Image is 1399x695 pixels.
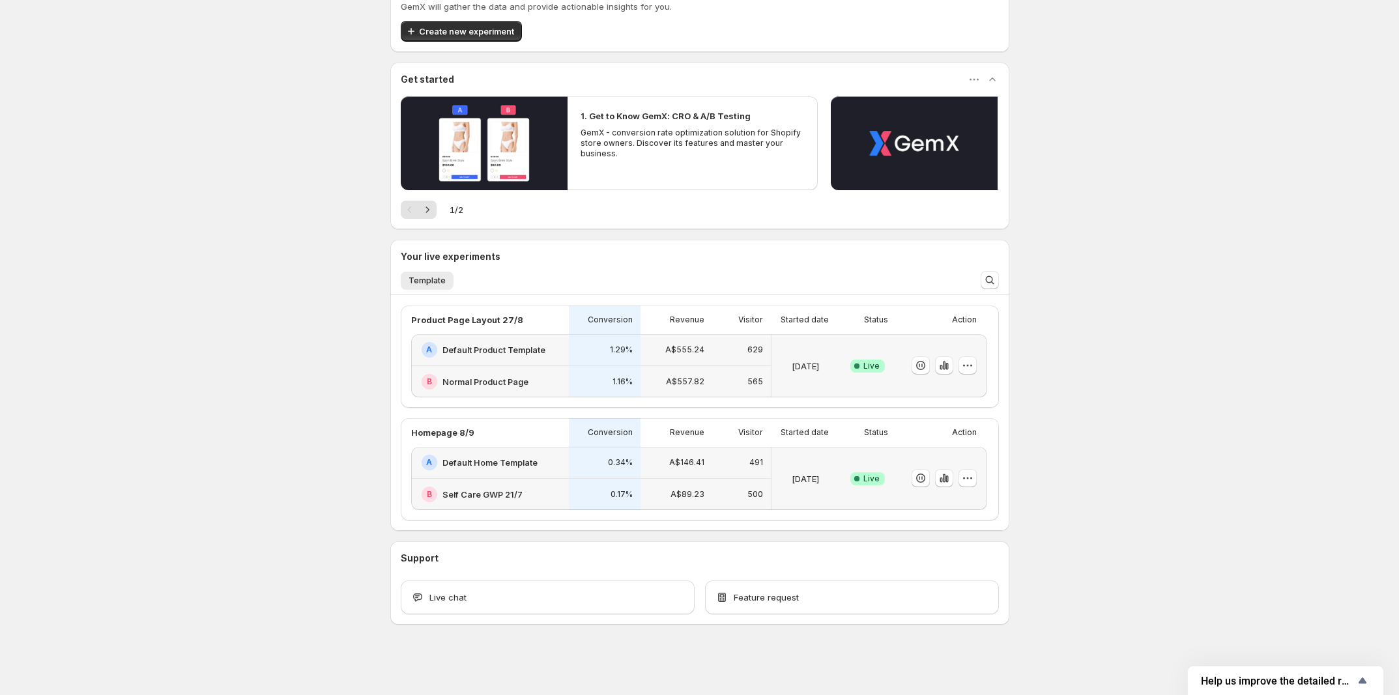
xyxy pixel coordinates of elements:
h2: Default Home Template [442,456,538,469]
p: Started date [781,315,829,325]
p: Visitor [738,427,763,438]
p: Action [952,427,977,438]
p: 1.29% [610,345,633,355]
h2: Self Care GWP 21/7 [442,488,523,501]
button: Play video [401,96,568,190]
p: 565 [747,376,763,387]
p: Revenue [670,315,704,325]
p: 629 [747,345,763,355]
span: Live [863,474,880,484]
span: Help us improve the detailed report for A/B campaigns [1201,675,1355,687]
p: Product Page Layout 27/8 [411,313,523,326]
p: Action [952,315,977,325]
button: Create new experiment [401,21,522,42]
p: Conversion [588,315,633,325]
p: 0.34% [608,457,633,468]
span: Create new experiment [419,25,514,38]
h2: A [426,457,432,468]
button: Play video [831,96,998,190]
h2: A [426,345,432,355]
p: A$557.82 [666,376,704,387]
p: GemX - conversion rate optimization solution for Shopify store owners. Discover its features and ... [581,128,805,159]
nav: Pagination [401,201,437,219]
h2: B [427,489,432,500]
span: Live [863,361,880,371]
button: Next [418,201,437,219]
button: Search and filter results [981,271,999,289]
h3: Get started [401,73,454,86]
h2: 1. Get to Know GemX: CRO & A/B Testing [581,109,751,122]
button: Show survey - Help us improve the detailed report for A/B campaigns [1201,673,1370,688]
p: 491 [749,457,763,468]
p: Started date [781,427,829,438]
p: 1.16% [613,376,633,387]
p: Conversion [588,427,633,438]
p: A$89.23 [671,489,704,500]
span: Feature request [734,591,799,604]
p: 0.17% [611,489,633,500]
span: 1 / 2 [450,203,463,216]
p: A$555.24 [665,345,704,355]
p: [DATE] [792,360,819,373]
p: A$146.41 [669,457,704,468]
h2: Normal Product Page [442,375,528,388]
p: 500 [747,489,763,500]
h2: Default Product Template [442,343,545,356]
p: Visitor [738,315,763,325]
p: [DATE] [792,472,819,485]
p: Revenue [670,427,704,438]
span: Live chat [429,591,467,604]
h3: Support [401,552,439,565]
p: Status [864,427,888,438]
span: Template [409,276,446,286]
h2: B [427,376,432,387]
p: Homepage 8/9 [411,426,474,439]
h3: Your live experiments [401,250,500,263]
p: Status [864,315,888,325]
